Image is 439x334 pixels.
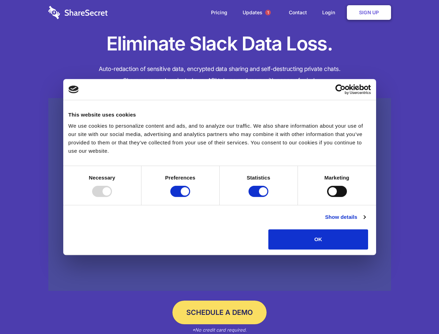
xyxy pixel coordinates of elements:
a: Login [315,2,345,23]
a: Contact [282,2,314,23]
strong: Necessary [89,175,115,181]
a: Wistia video thumbnail [48,98,391,291]
span: 1 [265,10,271,15]
a: Usercentrics Cookiebot - opens in a new window [310,84,371,95]
a: Schedule a Demo [172,301,267,324]
strong: Preferences [165,175,195,181]
a: Show details [325,213,365,221]
em: *No credit card required. [192,327,247,333]
strong: Marketing [324,175,349,181]
a: Pricing [204,2,234,23]
a: Sign Up [347,5,391,20]
img: logo-wordmark-white-trans-d4663122ce5f474addd5e946df7df03e33cb6a1c49d2221995e7729f52c070b2.svg [48,6,108,19]
button: OK [268,229,368,249]
div: We use cookies to personalize content and ads, and to analyze our traffic. We also share informat... [68,122,371,155]
h4: Auto-redaction of sensitive data, encrypted data sharing and self-destructing private chats. Shar... [48,63,391,86]
img: logo [68,86,79,93]
strong: Statistics [247,175,270,181]
h1: Eliminate Slack Data Loss. [48,31,391,56]
div: This website uses cookies [68,111,371,119]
